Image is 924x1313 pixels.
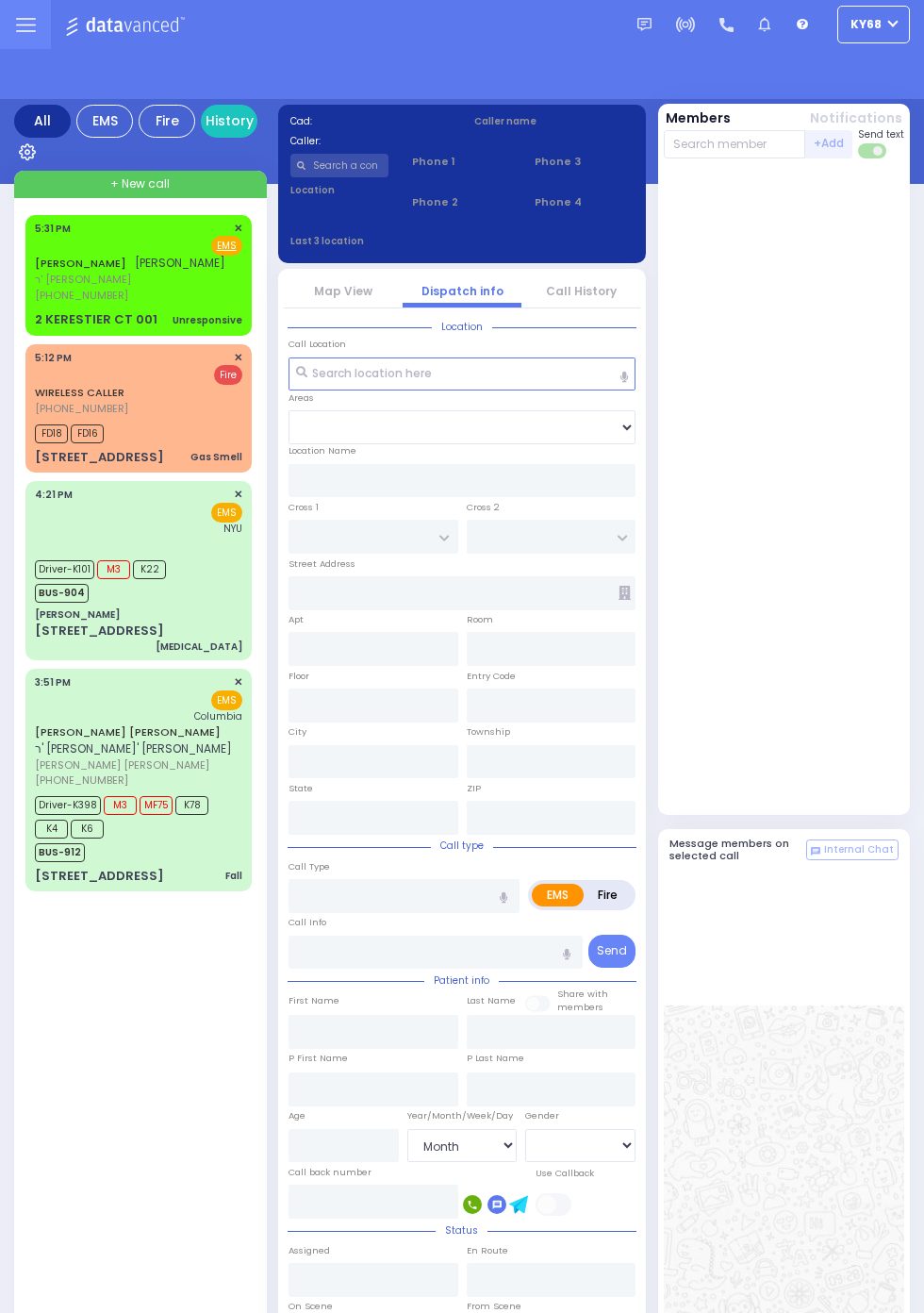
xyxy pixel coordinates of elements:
span: Status [436,1223,487,1238]
span: Phone 3 [535,154,634,170]
label: Apt [289,613,304,626]
img: message.svg [637,18,652,32]
span: K22 [133,560,166,579]
div: Fire [139,105,195,138]
div: 2 KERESTIER CT 001 [35,310,157,329]
label: Last Name [467,994,516,1007]
span: FD18 [35,424,68,443]
span: [PERSON_NAME] [135,255,225,271]
label: Street Address [289,557,355,571]
span: M3 [104,796,137,815]
label: Last 3 location [290,234,463,248]
label: Turn off text [858,141,888,160]
span: 4:21 PM [35,488,73,502]
span: [PERSON_NAME] [PERSON_NAME] [35,757,237,773]
span: members [557,1001,603,1013]
label: Room [467,613,493,626]
small: Share with [557,988,608,1000]
span: Phone 2 [412,194,511,210]
a: Map View [314,283,372,299]
button: Members [666,108,731,128]
span: BUS-904 [35,584,89,603]
label: City [289,725,306,739]
label: Cross 2 [467,501,500,514]
span: 5:12 PM [35,351,72,365]
span: [PHONE_NUMBER] [35,773,128,788]
span: K78 [175,796,208,815]
label: Entry Code [467,670,516,683]
span: 5:31 PM [35,222,71,236]
label: P Last Name [467,1052,524,1065]
span: [PHONE_NUMBER] [35,401,128,416]
input: Search a contact [290,154,389,177]
button: ky68 [837,6,910,43]
span: Send text [858,127,904,141]
span: K4 [35,820,68,839]
span: M3 [97,560,130,579]
label: Use Callback [536,1167,594,1180]
div: [PERSON_NAME] [35,607,120,622]
span: Phone 1 [412,154,511,170]
label: Gender [525,1109,559,1122]
span: 3:51 PM [35,675,71,690]
div: Year/Month/Week/Day [407,1109,518,1122]
span: ✕ [234,221,242,237]
label: Cross 1 [289,501,319,514]
div: [STREET_ADDRESS] [35,622,164,640]
a: [PERSON_NAME] [PERSON_NAME] [35,724,221,740]
div: Unresponsive [173,313,242,327]
span: Call type [431,839,493,853]
span: Driver-K398 [35,796,101,815]
span: FD16 [71,424,104,443]
span: EMS [211,690,242,710]
div: Fall [225,869,242,883]
div: All [14,105,71,138]
span: Location [432,320,492,334]
label: Call Type [289,860,330,873]
a: Call History [546,283,617,299]
label: Call back number [289,1166,371,1179]
label: Assigned [289,1244,330,1257]
label: En Route [467,1244,508,1257]
span: BUS-912 [35,843,85,862]
img: Logo [65,13,190,37]
span: Fire [214,365,242,385]
label: Caller: [290,134,451,148]
label: EMS [532,884,584,906]
label: On Scene [289,1300,333,1313]
span: ✕ [234,674,242,690]
div: [STREET_ADDRESS] [35,867,164,886]
label: Caller name [474,114,635,128]
label: Fire [583,884,633,906]
label: Call Location [289,338,346,351]
div: [STREET_ADDRESS] [35,448,164,467]
a: History [201,105,257,138]
span: ר' [PERSON_NAME] [35,272,225,288]
div: Gas Smell [190,450,242,464]
button: Notifications [810,108,902,128]
span: ky68 [850,16,882,33]
label: Call Info [289,916,326,929]
span: Patient info [424,973,499,988]
span: Other building occupants [619,586,631,600]
span: ✕ [234,350,242,366]
div: EMS [76,105,133,138]
span: Driver-K101 [35,560,94,579]
label: Age [289,1109,305,1122]
button: Send [588,935,635,968]
a: WIRELESS CALLER [35,385,124,400]
label: Floor [289,670,309,683]
label: P First Name [289,1052,348,1065]
span: ר' [PERSON_NAME]' [PERSON_NAME] [35,740,232,756]
label: Township [467,725,510,739]
a: [PERSON_NAME] [35,256,126,271]
label: From Scene [467,1300,521,1313]
span: MF75 [140,796,173,815]
a: Dispatch info [421,283,503,299]
label: ZIP [467,782,481,795]
label: Location Name [289,444,356,457]
h5: Message members on selected call [669,838,807,862]
u: EMS [217,239,237,253]
span: Phone 4 [535,194,634,210]
label: Location [290,183,389,197]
